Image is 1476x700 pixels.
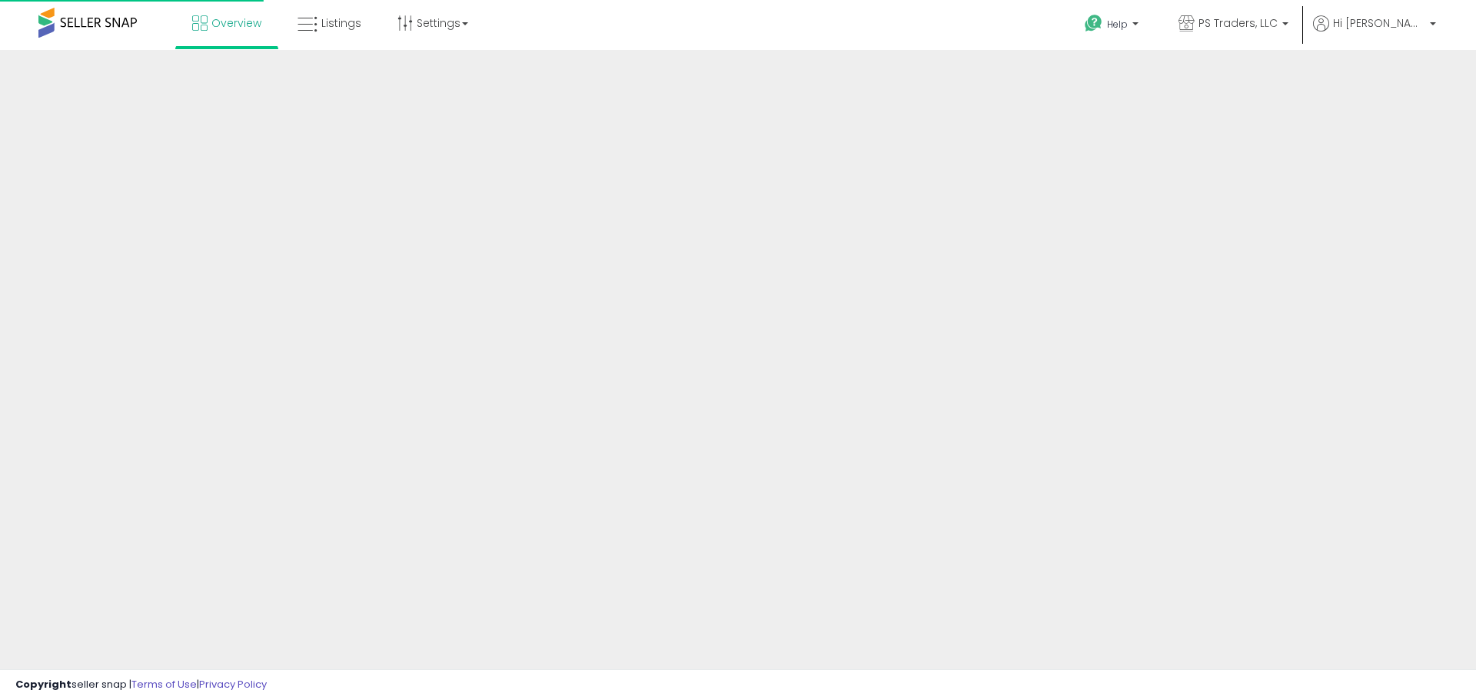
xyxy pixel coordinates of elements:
[15,677,71,692] strong: Copyright
[1333,15,1425,31] span: Hi [PERSON_NAME]
[1313,15,1436,50] a: Hi [PERSON_NAME]
[1084,14,1103,33] i: Get Help
[211,15,261,31] span: Overview
[1198,15,1278,31] span: PS Traders, LLC
[131,677,197,692] a: Terms of Use
[1107,18,1128,31] span: Help
[15,678,267,692] div: seller snap | |
[321,15,361,31] span: Listings
[199,677,267,692] a: Privacy Policy
[1072,2,1154,50] a: Help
